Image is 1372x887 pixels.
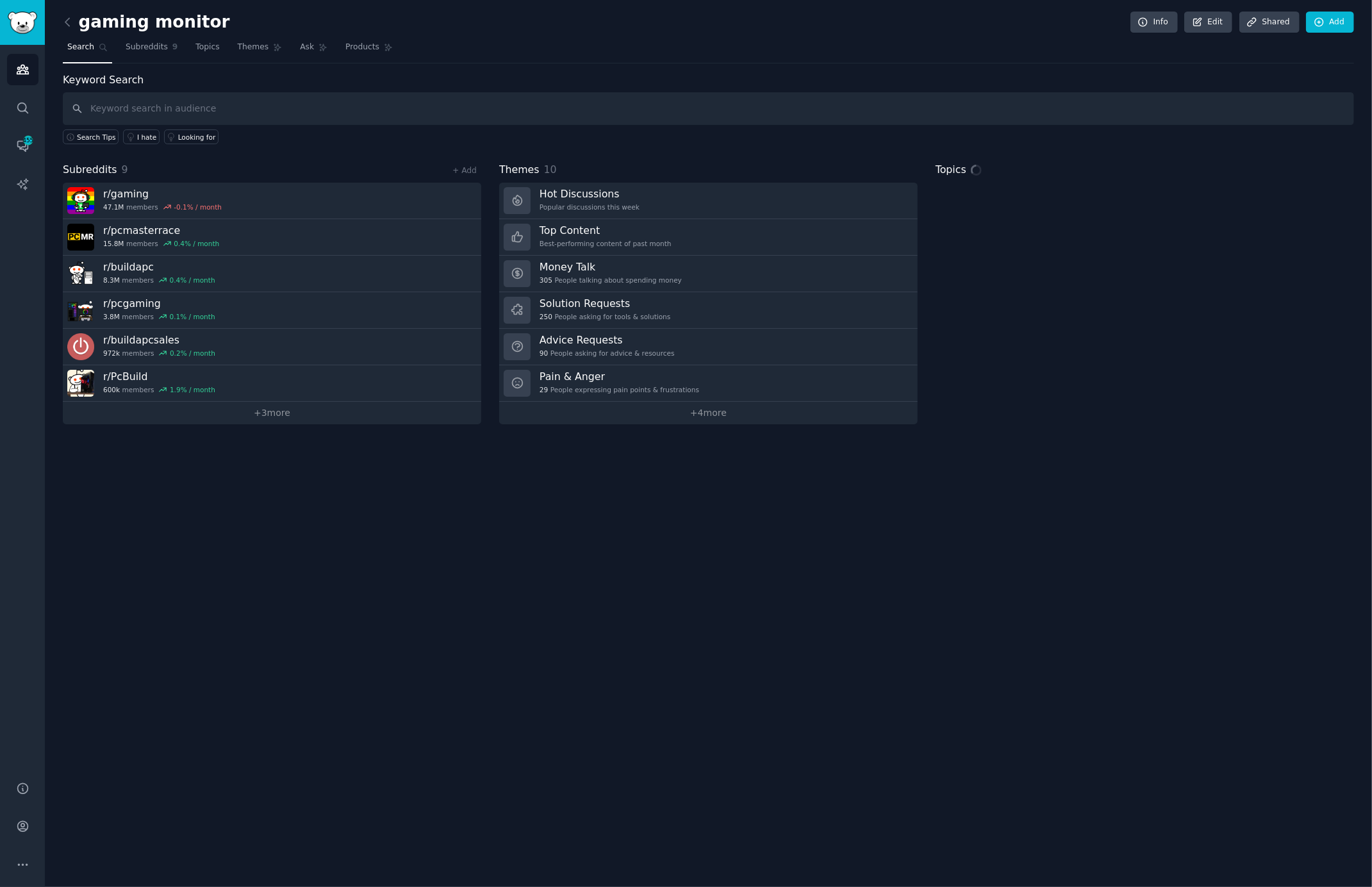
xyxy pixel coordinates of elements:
[63,37,112,63] a: Search
[67,260,94,287] img: buildapc
[238,42,269,53] span: Themes
[22,136,34,145] span: 455
[103,385,120,394] span: 600k
[126,42,168,53] span: Subreddits
[63,92,1354,125] input: Keyword search in audience
[122,163,128,176] span: 9
[103,297,215,310] h3: r/ pcgaming
[1239,12,1300,33] a: Shared
[63,129,119,144] button: Search Tips
[936,162,966,178] span: Topics
[103,224,219,237] h3: r/ pcmasterrace
[499,402,918,424] a: +4more
[540,276,552,285] span: 305
[121,37,182,63] a: Subreddits9
[164,129,219,144] a: Looking for
[499,219,918,256] a: Top ContentBest-performing content of past month
[103,349,120,358] span: 972k
[103,276,215,285] div: members
[103,276,120,285] span: 8.3M
[499,183,918,219] a: Hot DiscussionsPopular discussions this week
[540,349,675,358] div: People asking for advice & resources
[63,292,481,329] a: r/pcgaming3.8Mmembers0.1% / month
[67,370,94,397] img: PcBuild
[170,385,215,394] div: 1.9 % / month
[499,256,918,292] a: Money Talk305People talking about spending money
[103,385,215,394] div: members
[544,163,557,176] span: 10
[540,385,548,394] span: 29
[63,12,230,33] h2: gaming monitor
[103,333,215,347] h3: r/ buildapcsales
[170,349,215,358] div: 0.2 % / month
[8,12,37,34] img: GummySearch logo
[540,312,552,321] span: 250
[63,402,481,424] a: +3more
[499,365,918,402] a: Pain & Anger29People expressing pain points & frustrations
[174,239,219,248] div: 0.4 % / month
[103,203,124,211] span: 47.1M
[103,239,219,248] div: members
[103,349,215,358] div: members
[233,37,287,63] a: Themes
[540,333,675,347] h3: Advice Requests
[295,37,332,63] a: Ask
[7,130,38,162] a: 455
[123,129,160,144] a: I hate
[540,297,670,310] h3: Solution Requests
[540,239,672,248] div: Best-performing content of past month
[63,219,481,256] a: r/pcmasterrace15.8Mmembers0.4% / month
[1306,12,1354,33] a: Add
[540,187,640,201] h3: Hot Discussions
[178,133,216,142] div: Looking for
[77,133,116,142] span: Search Tips
[452,166,477,175] a: + Add
[540,224,672,237] h3: Top Content
[67,42,94,53] span: Search
[345,42,379,53] span: Products
[191,37,224,63] a: Topics
[174,203,222,211] div: -0.1 % / month
[103,312,215,321] div: members
[63,365,481,402] a: r/PcBuild600kmembers1.9% / month
[67,224,94,251] img: pcmasterrace
[1184,12,1232,33] a: Edit
[103,370,215,383] h3: r/ PcBuild
[499,329,918,365] a: Advice Requests90People asking for advice & resources
[540,203,640,211] div: Popular discussions this week
[540,370,699,383] h3: Pain & Anger
[103,260,215,274] h3: r/ buildapc
[540,276,682,285] div: People talking about spending money
[63,162,117,178] span: Subreddits
[63,329,481,365] a: r/buildapcsales972kmembers0.2% / month
[540,349,548,358] span: 90
[137,133,156,142] div: I hate
[1130,12,1178,33] a: Info
[499,292,918,329] a: Solution Requests250People asking for tools & solutions
[195,42,219,53] span: Topics
[499,162,540,178] span: Themes
[170,276,215,285] div: 0.4 % / month
[540,385,699,394] div: People expressing pain points & frustrations
[103,239,124,248] span: 15.8M
[63,74,144,86] label: Keyword Search
[67,187,94,214] img: gaming
[300,42,314,53] span: Ask
[540,260,682,274] h3: Money Talk
[63,256,481,292] a: r/buildapc8.3Mmembers0.4% / month
[103,312,120,321] span: 3.8M
[540,312,670,321] div: People asking for tools & solutions
[63,183,481,219] a: r/gaming47.1Mmembers-0.1% / month
[170,312,215,321] div: 0.1 % / month
[341,37,397,63] a: Products
[172,42,178,53] span: 9
[67,333,94,360] img: buildapcsales
[67,297,94,324] img: pcgaming
[103,187,222,201] h3: r/ gaming
[103,203,222,211] div: members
